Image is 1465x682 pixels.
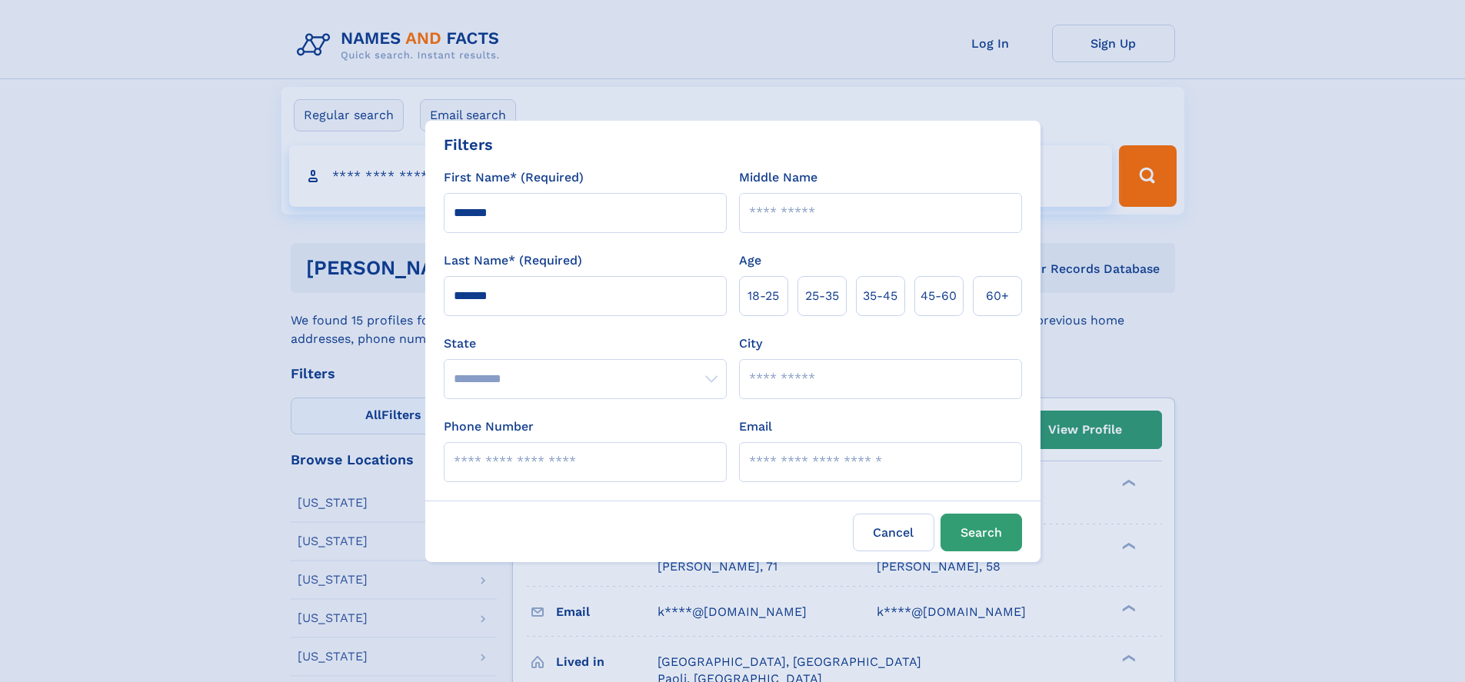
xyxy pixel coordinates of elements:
[986,287,1009,305] span: 60+
[747,287,779,305] span: 18‑25
[805,287,839,305] span: 25‑35
[921,287,957,305] span: 45‑60
[444,133,493,156] div: Filters
[739,418,772,436] label: Email
[739,168,817,187] label: Middle Name
[739,251,761,270] label: Age
[739,334,762,353] label: City
[444,168,584,187] label: First Name* (Required)
[444,418,534,436] label: Phone Number
[444,334,727,353] label: State
[853,514,934,551] label: Cancel
[941,514,1022,551] button: Search
[444,251,582,270] label: Last Name* (Required)
[863,287,897,305] span: 35‑45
